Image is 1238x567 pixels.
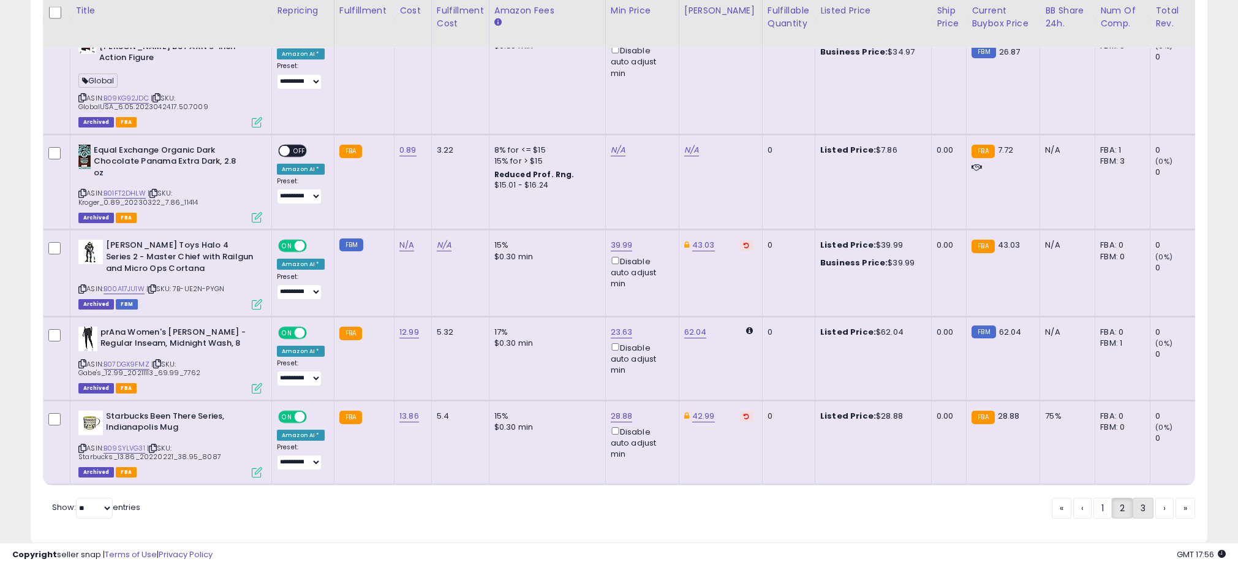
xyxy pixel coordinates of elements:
[494,145,596,156] div: 8% for <= $15
[1045,4,1090,29] div: BB Share 24h.
[1155,156,1172,166] small: (0%)
[1183,502,1187,514] span: »
[437,411,480,422] div: 5.4
[611,239,633,251] a: 39.99
[1045,411,1085,422] div: 75%
[78,240,103,264] img: 41IeewryBQL._SL40_.jpg
[104,93,149,104] a: B09KG92JDC
[78,299,114,310] span: Listings that have been deleted from Seller Central
[104,284,145,294] a: B00A17JU1W
[820,144,876,156] b: Listed Price:
[78,411,103,435] img: 41FR7u-y+jL._SL40_.jpg
[106,240,255,277] b: [PERSON_NAME] Toys Halo 4 Series 2 - Master Chief with Railgun and Micro Ops Cortana
[972,325,995,338] small: FBM
[52,501,140,513] span: Show: entries
[279,241,295,251] span: ON
[999,326,1022,338] span: 62.04
[1045,327,1085,338] div: N/A
[339,327,362,340] small: FBA
[78,117,114,127] span: Listings that have been deleted from Seller Central
[1100,4,1145,29] div: Num of Comp.
[339,411,362,424] small: FBA
[494,327,596,338] div: 17%
[146,284,224,294] span: | SKU: 7B-UE2N-PYGN
[1100,251,1141,262] div: FBM: 0
[1155,145,1205,156] div: 0
[494,338,596,349] div: $0.30 min
[768,327,806,338] div: 0
[1081,502,1084,514] span: ‹
[1133,498,1153,519] a: 3
[100,327,249,352] b: prAna Women's [PERSON_NAME] - Regular Inseam, Midnight Wash, 8
[937,145,957,156] div: 0.00
[820,46,888,58] b: Business Price:
[78,145,91,169] img: 51LJIyoZ9ML._SL40_.jpg
[277,346,325,357] div: Amazon AI *
[116,213,137,223] span: FBA
[277,273,325,300] div: Preset:
[1112,498,1133,519] a: 2
[1100,156,1141,167] div: FBM: 3
[1100,145,1141,156] div: FBA: 1
[1155,422,1172,432] small: (0%)
[820,257,922,268] div: $39.99
[1100,338,1141,349] div: FBM: 1
[611,410,633,422] a: 28.88
[1155,338,1172,348] small: (0%)
[1155,349,1205,360] div: 0
[399,410,419,422] a: 13.86
[339,238,363,251] small: FBM
[768,4,810,29] div: Fulfillable Quantity
[494,17,502,28] small: Amazon Fees.
[78,93,208,112] span: | SKU: GlobalUSA_6.05.20230424.17.50.7009
[75,4,266,17] div: Title
[399,326,419,338] a: 12.99
[998,144,1014,156] span: 7.72
[277,430,325,441] div: Amazon AI *
[611,326,633,338] a: 23.63
[104,359,149,370] a: B07DGX9FMZ
[684,144,699,156] a: N/A
[1155,411,1205,422] div: 0
[1155,252,1172,262] small: (0%)
[820,410,876,422] b: Listed Price:
[937,240,957,251] div: 0.00
[290,145,309,156] span: OFF
[78,240,262,308] div: ASIN:
[611,341,670,376] div: Disable auto adjust min
[692,239,715,251] a: 43.03
[78,145,262,222] div: ASIN:
[279,411,295,422] span: ON
[104,443,145,454] a: B09SYLVG31
[684,326,707,338] a: 62.04
[820,145,922,156] div: $7.86
[437,327,480,338] div: 5.32
[998,239,1021,251] span: 43.03
[494,422,596,433] div: $0.30 min
[820,47,922,58] div: $34.97
[78,327,262,392] div: ASIN:
[437,4,484,29] div: Fulfillment Cost
[1060,502,1063,514] span: «
[99,29,248,67] b: The Loyal Subjects Naruto [PERSON_NAME] BST AXN 5-inch Action Figure
[78,443,221,462] span: | SKU: Starbucks_13.86_20220221_38.95_8087
[78,188,198,207] span: | SKU: Kroger_0.89_20230322_7.86_11414
[972,240,994,253] small: FBA
[937,4,961,29] div: Ship Price
[78,74,118,88] span: Global
[972,411,994,424] small: FBA
[972,4,1035,29] div: Current Buybox Price
[692,410,715,422] a: 42.99
[1100,411,1141,422] div: FBA: 0
[494,251,596,262] div: $0.30 min
[820,239,876,251] b: Listed Price:
[998,410,1020,422] span: 28.88
[104,188,146,199] a: B01FT2DHLW
[937,327,957,338] div: 0.00
[1100,422,1141,433] div: FBM: 0
[116,467,137,478] span: FBA
[494,156,596,167] div: 15% for > $15
[768,145,806,156] div: 0
[611,254,670,290] div: Disable auto adjust min
[820,327,922,338] div: $62.04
